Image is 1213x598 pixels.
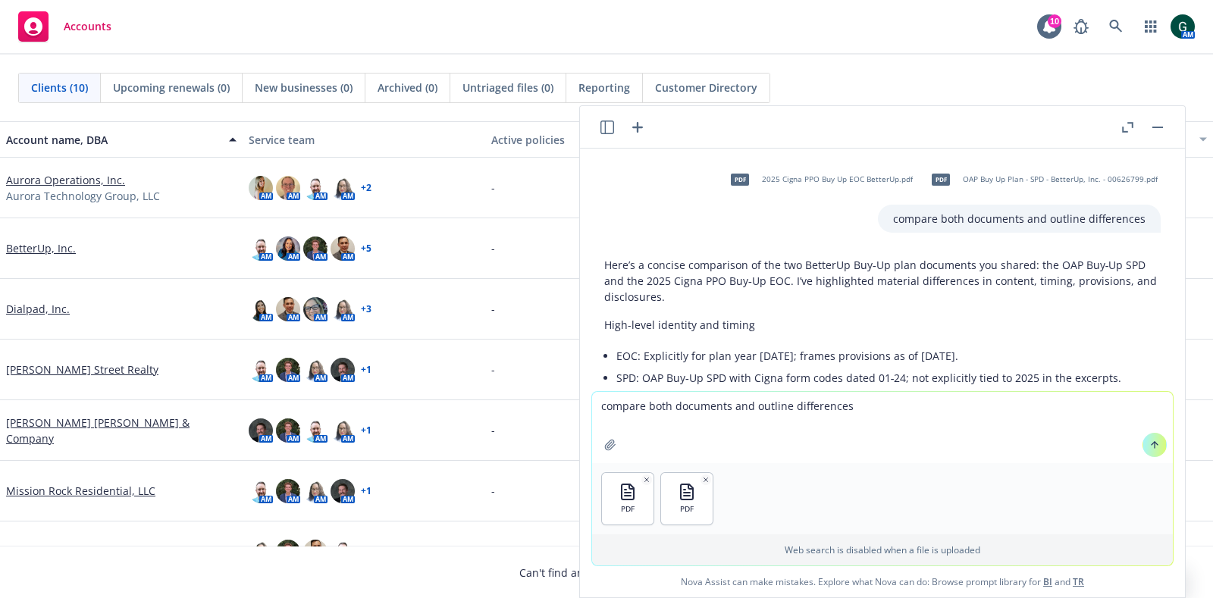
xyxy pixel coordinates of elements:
[586,566,1179,597] span: Nova Assist can make mistakes. Explore what Nova can do: Browse prompt library for and
[491,240,495,256] span: -
[604,317,1161,333] p: High-level identity and timing
[893,211,1146,227] p: compare both documents and outline differences
[276,236,300,261] img: photo
[621,504,635,514] span: PDF
[963,174,1158,184] span: OAP Buy Up Plan - SPD - BetterUp, Inc. - 00626799.pdf
[331,418,355,443] img: photo
[303,479,328,503] img: photo
[922,161,1161,199] div: pdfOAP Buy Up Plan - SPD - BetterUp, Inc. - 00626799.pdf
[661,473,713,524] button: PDF
[491,132,722,148] div: Active policies
[1043,575,1052,588] a: BI
[592,392,1173,463] textarea: compare both documents and outline differences
[602,473,654,524] button: PDF
[932,174,950,185] span: pdf
[1171,14,1195,39] img: photo
[491,422,495,438] span: -
[249,236,273,261] img: photo
[1048,14,1061,27] div: 10
[721,161,916,199] div: pdf2025 Cigna PPO Buy Up EOC BetterUp.pdf
[249,479,273,503] img: photo
[361,426,371,435] a: + 1
[616,367,1161,389] li: SPD: OAP Buy‑Up SPD with Cigna form codes dated 01‑24; not explicitly tied to 2025 in the excerpts.
[491,362,495,377] span: -
[1073,575,1084,588] a: TR
[1136,11,1166,42] a: Switch app
[255,80,353,95] span: New businesses (0)
[331,236,355,261] img: photo
[303,540,328,564] img: photo
[6,415,237,446] a: [PERSON_NAME] [PERSON_NAME] & Company
[6,188,160,204] span: Aurora Technology Group, LLC
[361,244,371,253] a: + 5
[303,358,328,382] img: photo
[331,358,355,382] img: photo
[113,80,230,95] span: Upcoming renewals (0)
[303,297,328,321] img: photo
[303,418,328,443] img: photo
[361,305,371,314] a: + 3
[12,5,118,48] a: Accounts
[243,121,485,158] button: Service team
[249,176,273,200] img: photo
[1066,11,1096,42] a: Report a Bug
[303,236,328,261] img: photo
[6,132,220,148] div: Account name, DBA
[762,174,913,184] span: 2025 Cigna PPO Buy Up EOC BetterUp.pdf
[6,172,125,188] a: Aurora Operations, Inc.
[519,565,694,581] span: Can't find an account?
[680,504,694,514] span: PDF
[276,479,300,503] img: photo
[601,543,1164,556] p: Web search is disabled when a file is uploaded
[331,540,355,564] img: photo
[6,301,70,317] a: Dialpad, Inc.
[6,362,158,377] a: [PERSON_NAME] Street Realty
[31,80,88,95] span: Clients (10)
[1101,11,1131,42] a: Search
[249,132,479,148] div: Service team
[491,543,495,559] span: -
[331,297,355,321] img: photo
[604,257,1161,305] p: Here’s a concise comparison of the two BetterUp Buy‑Up plan documents you shared: the OAP Buy‑Up ...
[361,365,371,374] a: + 1
[249,418,273,443] img: photo
[731,174,749,185] span: pdf
[485,121,728,158] button: Active policies
[331,479,355,503] img: photo
[378,80,437,95] span: Archived (0)
[303,176,328,200] img: photo
[6,240,76,256] a: BetterUp, Inc.
[276,540,300,564] img: photo
[276,176,300,200] img: photo
[276,297,300,321] img: photo
[655,80,757,95] span: Customer Directory
[249,540,273,564] img: photo
[578,80,630,95] span: Reporting
[361,487,371,496] a: + 1
[276,358,300,382] img: photo
[6,483,155,499] a: Mission Rock Residential, LLC
[6,543,82,559] a: Ncontracts LLC
[491,180,495,196] span: -
[276,418,300,443] img: photo
[249,358,273,382] img: photo
[331,176,355,200] img: photo
[491,483,495,499] span: -
[361,183,371,193] a: + 2
[462,80,553,95] span: Untriaged files (0)
[616,345,1161,367] li: EOC: Explicitly for plan year [DATE]; frames provisions as of [DATE].
[491,301,495,317] span: -
[249,297,273,321] img: photo
[64,20,111,33] span: Accounts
